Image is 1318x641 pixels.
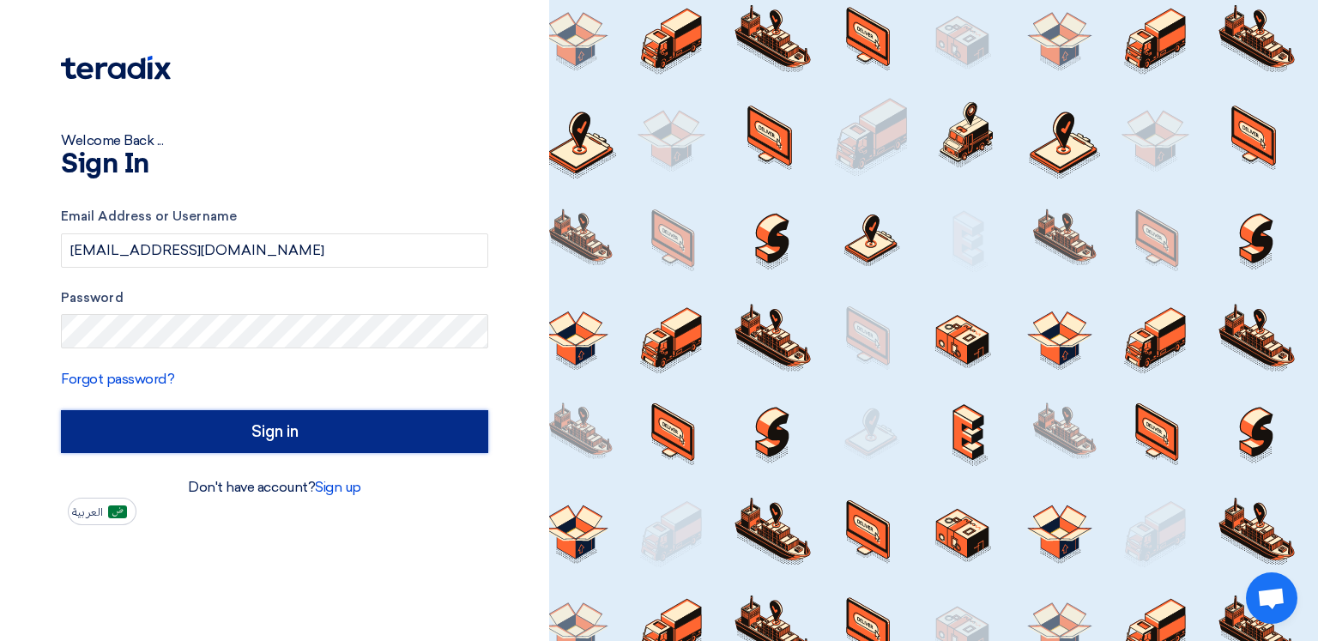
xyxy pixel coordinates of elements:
[72,506,103,518] span: العربية
[61,130,488,151] div: Welcome Back ...
[61,56,171,80] img: Teradix logo
[315,479,361,495] a: Sign up
[61,371,174,387] a: Forgot password?
[61,288,488,308] label: Password
[68,498,136,525] button: العربية
[61,151,488,178] h1: Sign In
[61,410,488,453] input: Sign in
[108,505,127,518] img: ar-AR.png
[1246,572,1297,624] div: Open chat
[61,207,488,227] label: Email Address or Username
[61,477,488,498] div: Don't have account?
[61,233,488,268] input: Enter your business email or username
